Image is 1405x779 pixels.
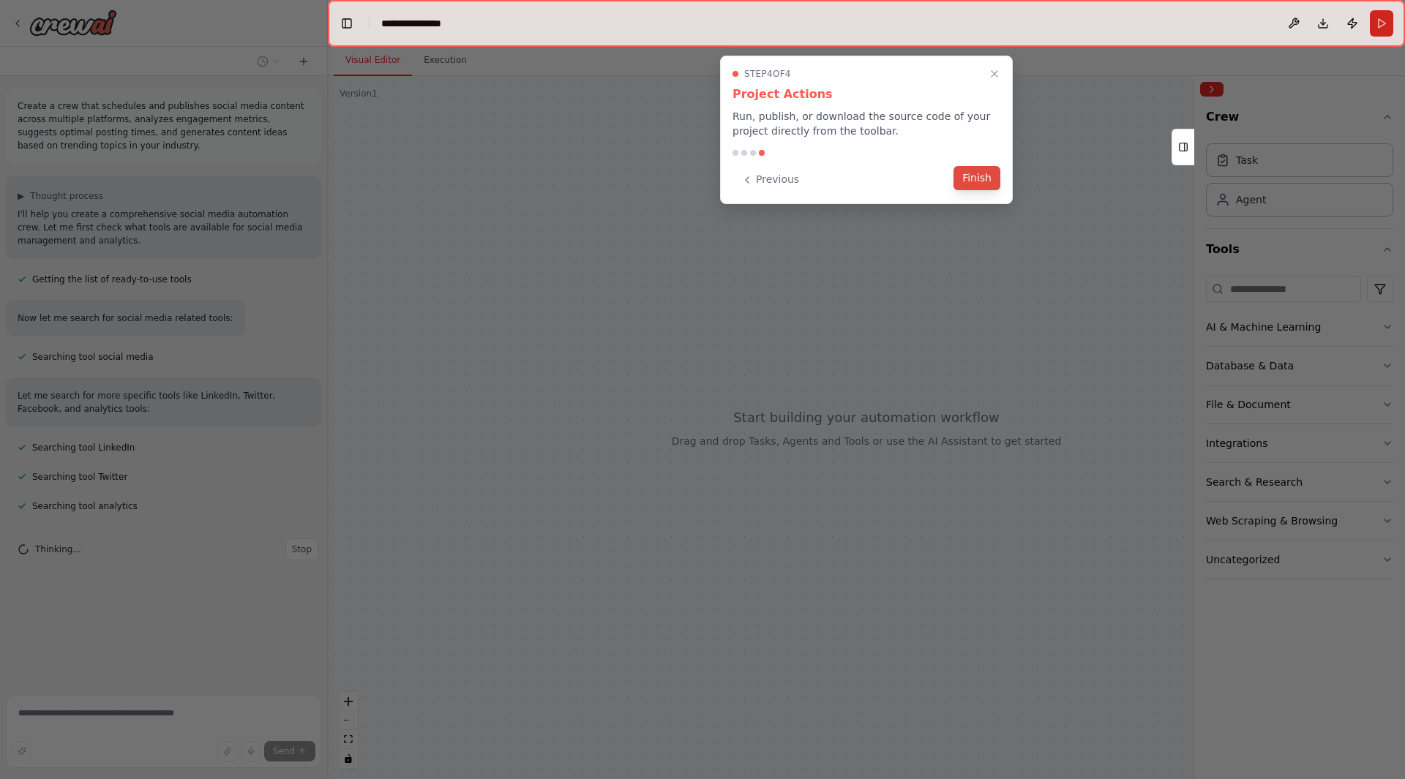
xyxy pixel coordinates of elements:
button: Finish [953,166,1000,190]
p: Run, publish, or download the source code of your project directly from the toolbar. [733,109,1000,138]
button: Previous [733,168,808,192]
span: Step 4 of 4 [744,68,791,80]
button: Hide left sidebar [337,13,357,34]
h3: Project Actions [733,86,1000,103]
button: Close walkthrough [986,65,1003,83]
